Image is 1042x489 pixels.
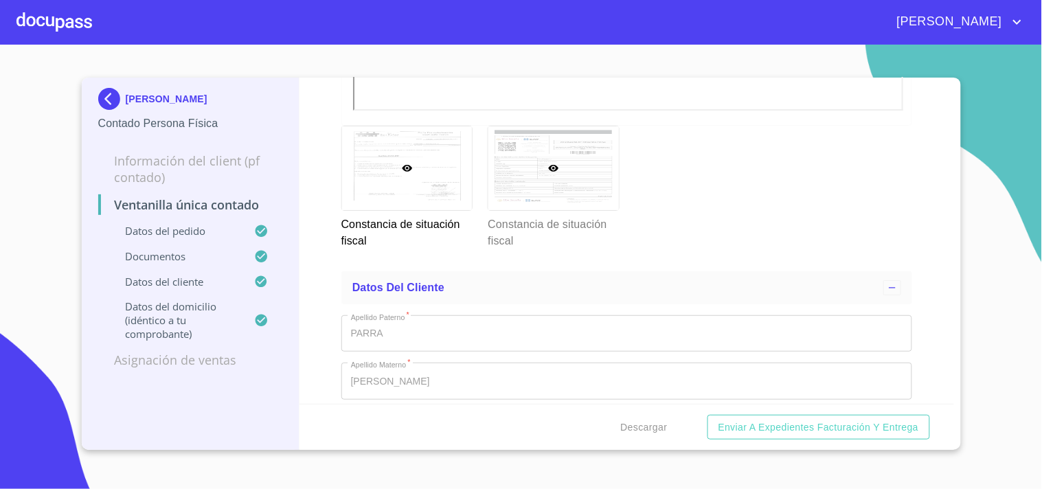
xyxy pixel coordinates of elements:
p: Contado Persona Física [98,115,283,132]
p: Datos del pedido [98,224,255,238]
div: Datos del cliente [341,271,912,304]
button: account of current user [887,11,1026,33]
p: Documentos [98,249,255,263]
p: Constancia de situación fiscal [488,211,618,249]
button: Descargar [615,415,673,440]
p: Datos del domicilio (idéntico a tu comprobante) [98,299,255,341]
p: Constancia de situación fiscal [341,211,472,249]
p: Información del Client (PF contado) [98,152,283,185]
img: Docupass spot blue [98,88,126,110]
span: Enviar a Expedientes Facturación y Entrega [718,419,919,436]
span: Datos del cliente [352,282,444,293]
p: Ventanilla única contado [98,196,283,213]
p: Asignación de Ventas [98,352,283,368]
button: Enviar a Expedientes Facturación y Entrega [707,415,930,440]
div: [PERSON_NAME] [98,88,283,115]
span: Descargar [621,419,668,436]
span: [PERSON_NAME] [887,11,1009,33]
p: Datos del cliente [98,275,255,288]
p: [PERSON_NAME] [126,93,207,104]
